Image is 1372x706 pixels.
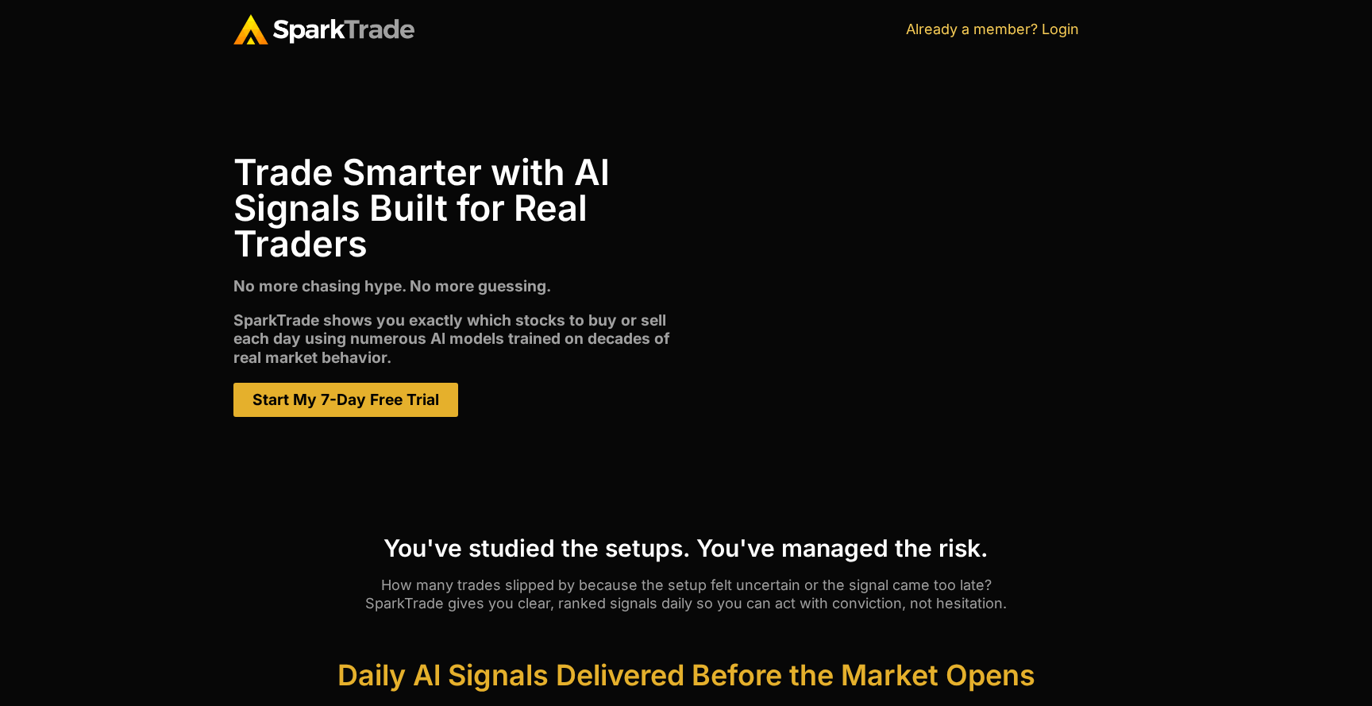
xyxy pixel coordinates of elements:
h3: You've studied the setups. You've managed the risk. [233,536,1139,560]
p: No more chasing hype. No more guessing. [233,277,686,295]
h2: Daily Al Signals Delivered Before the Market Opens [233,661,1139,689]
p: SparkTrade shows you exactly which stocks to buy or sell each day using numerous Al models traine... [233,311,686,367]
a: Already a member? Login [906,21,1079,37]
span: Start My 7-Day Free Trial [252,392,439,407]
h1: Trade Smarter with Al Signals Built for Real Traders [233,154,686,261]
a: Start My 7-Day Free Trial [233,383,458,417]
p: How many trades slipped by because the setup felt uncertain or the signal came too late? SparkTra... [233,576,1139,613]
